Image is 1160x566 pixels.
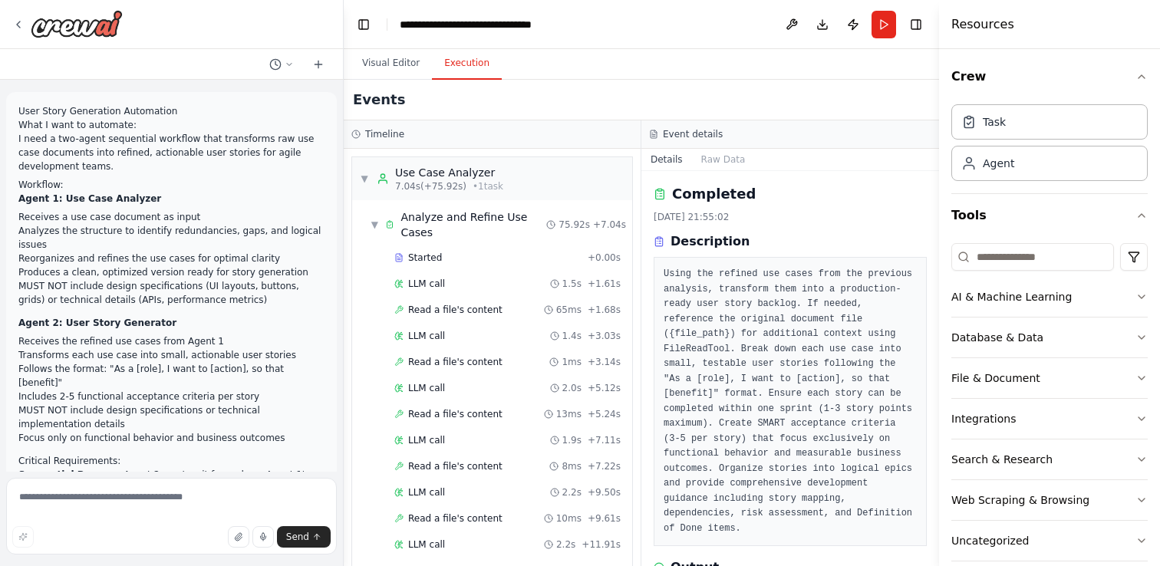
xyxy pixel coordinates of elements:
div: AI & Machine Learning [951,289,1072,304]
div: Search & Research [951,452,1053,467]
h2: Workflow: [18,178,325,192]
h3: Event details [663,128,723,140]
div: Database & Data [951,330,1043,345]
span: Analyze and Refine Use Cases [400,209,546,240]
span: + 3.14s [588,356,621,368]
button: Upload files [228,526,249,548]
span: 8ms [562,460,582,472]
span: + 7.22s [588,460,621,472]
button: Tools [951,194,1148,237]
div: [DATE] 21:55:02 [654,211,927,223]
li: Focus only on functional behavior and business outcomes [18,431,325,445]
li: Includes 2-5 functional acceptance criteria per story [18,390,325,403]
h3: Description [671,232,750,251]
li: Transforms each use case into small, actionable user stories [18,348,325,362]
h2: Events [353,89,405,110]
button: Hide left sidebar [353,14,374,35]
button: Database & Data [951,318,1148,357]
div: Crew [951,98,1148,193]
button: Improve this prompt [12,526,34,548]
span: + 9.61s [588,512,621,525]
h2: Critical Requirements: [18,454,325,468]
li: MUST NOT include design specifications (UI layouts, buttons, grids) or technical details (APIs, p... [18,279,325,307]
span: LLM call [408,330,445,342]
div: Uncategorized [951,533,1029,548]
button: Execution [432,48,502,80]
span: 7.04s (+75.92s) [395,180,466,193]
strong: Agent 1: Use Case Analyzer [18,193,161,204]
span: + 3.03s [588,330,621,342]
span: + 0.00s [588,252,621,264]
button: Switch to previous chat [263,55,300,74]
span: ▼ [360,173,369,185]
span: Send [286,531,309,543]
p: I need a two-agent sequential workflow that transforms raw use case documents into refined, actio... [18,132,325,173]
button: Crew [951,55,1148,98]
span: 75.92s [559,219,590,231]
button: Start a new chat [306,55,331,74]
div: Task [983,114,1006,130]
span: • 1 task [473,180,503,193]
span: 1.5s [562,278,582,290]
button: Integrations [951,399,1148,439]
span: Started [408,252,442,264]
span: + 9.50s [588,486,621,499]
h3: Timeline [365,128,404,140]
button: Web Scraping & Browsing [951,480,1148,520]
div: File & Document [951,370,1040,386]
button: Send [277,526,331,548]
span: LLM call [408,278,445,290]
span: + 1.68s [588,304,621,316]
pre: Using the refined use cases from the previous analysis, transform them into a production-ready us... [664,267,917,536]
li: Produces a clean, optimized version ready for story generation [18,265,325,279]
span: + 5.12s [588,382,621,394]
button: Visual Editor [350,48,432,80]
button: File & Document [951,358,1148,398]
button: Click to speak your automation idea [252,526,274,548]
span: + 1.61s [588,278,621,290]
strong: Sequential Process [18,469,117,480]
nav: breadcrumb [400,17,532,32]
span: Read a file's content [408,460,503,472]
span: LLM call [408,486,445,499]
h2: What I want to automate: [18,118,325,132]
button: Hide right sidebar [905,14,927,35]
span: + 5.24s [588,408,621,420]
span: LLM call [408,382,445,394]
button: Search & Research [951,439,1148,479]
li: : Agent 2 must wait for and use Agent 1's output [18,468,325,495]
li: MUST NOT include design specifications or technical implementation details [18,403,325,431]
button: Raw Data [692,149,755,170]
li: Receives the refined use cases from Agent 1 [18,334,325,348]
h2: Completed [672,183,756,205]
span: + 7.04s [593,219,626,231]
span: LLM call [408,434,445,446]
span: 2.0s [562,382,582,394]
div: Agent [983,156,1014,171]
h1: User Story Generation Automation [18,104,325,118]
span: Read a file's content [408,304,503,316]
strong: Agent 2: User Story Generator [18,318,176,328]
div: Use Case Analyzer [395,165,503,180]
span: 1ms [562,356,582,368]
img: Logo [31,10,123,38]
span: + 7.11s [588,434,621,446]
button: Uncategorized [951,521,1148,561]
span: + 11.91s [582,538,621,551]
li: Receives a use case document as input [18,210,325,224]
span: 1.9s [562,434,582,446]
li: Analyzes the structure to identify redundancies, gaps, and logical issues [18,224,325,252]
span: Read a file's content [408,512,503,525]
span: 13ms [556,408,582,420]
span: Read a file's content [408,356,503,368]
h4: Resources [951,15,1014,34]
span: ▼ [371,219,379,231]
div: Integrations [951,411,1016,426]
span: 65ms [556,304,582,316]
span: 2.2s [562,486,582,499]
button: AI & Machine Learning [951,277,1148,317]
li: Reorganizes and refines the use cases for optimal clarity [18,252,325,265]
span: 1.4s [562,330,582,342]
span: Read a file's content [408,408,503,420]
div: Web Scraping & Browsing [951,492,1089,508]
